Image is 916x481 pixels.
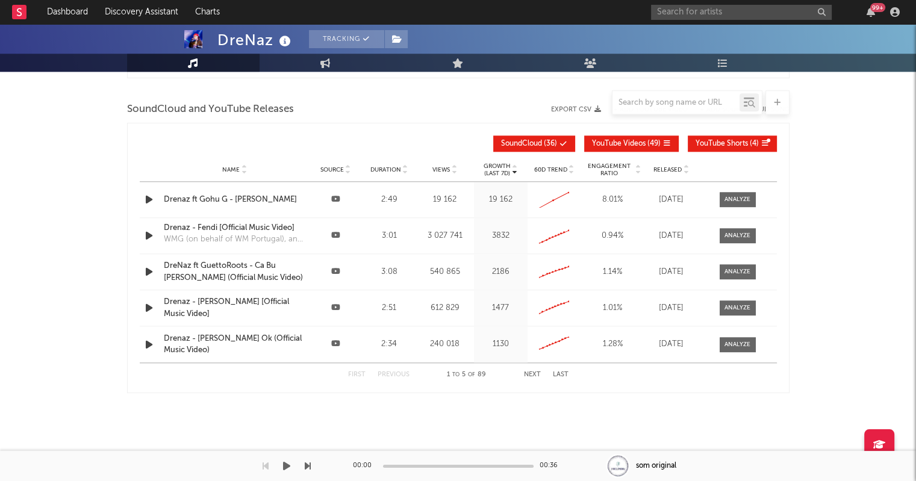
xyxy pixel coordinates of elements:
div: DreNaz [217,30,294,50]
span: Name [222,166,240,173]
a: Drenaz ft Gohu G - [PERSON_NAME] [164,194,306,206]
div: 1.01 % [584,302,641,314]
div: [DATE] [647,338,696,350]
div: 3 027 741 [419,230,471,242]
span: Views [432,166,450,173]
div: 99 + [870,3,885,12]
button: Tracking [309,30,384,48]
div: 19 162 [419,194,471,206]
a: Drenaz - [PERSON_NAME] [Official Music Video] [164,296,306,320]
div: 2:51 [366,302,413,314]
div: 1 5 89 [434,368,500,382]
span: SoundCloud [501,140,542,147]
div: 0.94 % [584,230,641,242]
div: 19 162 [477,194,525,206]
span: 60D Trend [534,166,567,173]
span: Source [320,166,344,173]
span: Engagement Ratio [584,163,634,177]
a: DreNaz ft GuettoRoots - Ca Bu [PERSON_NAME] (Official Music Video) [164,260,306,284]
div: 1130 [477,338,525,350]
span: YouTube Shorts [696,140,748,147]
div: 8.01 % [584,194,641,206]
div: 3:01 [366,230,413,242]
div: 00:00 [353,459,377,473]
div: [DATE] [647,230,696,242]
div: 1477 [477,302,525,314]
button: SoundCloud(36) [493,135,575,152]
div: [DATE] [647,194,696,206]
span: Duration [370,166,400,173]
button: First [348,371,366,378]
button: YouTube Videos(49) [584,135,679,152]
input: Search by song name or URL [612,98,740,108]
a: Drenaz - Fendi [Official Music Video] [164,222,306,234]
span: ( 36 ) [501,140,557,147]
div: 540 865 [419,266,471,278]
span: of [468,372,475,377]
div: 1.28 % [584,338,641,350]
div: 1.14 % [584,266,641,278]
input: Search for artists [651,5,832,20]
button: YouTube Shorts(4) [688,135,777,152]
span: YouTube Videos [592,140,646,147]
span: ( 49 ) [592,140,661,147]
div: 2:34 [366,338,413,350]
div: 00:36 [540,459,564,473]
div: WMG (on behalf of WM Portugal), and 1 Music Rights Societies [164,234,306,246]
div: [DATE] [647,266,696,278]
div: 240 018 [419,338,471,350]
div: som original [636,461,676,471]
div: 2:49 [366,194,413,206]
div: 612 829 [419,302,471,314]
button: Next [524,371,541,378]
p: (Last 7d) [484,170,511,177]
div: 3:08 [366,266,413,278]
p: Growth [484,163,511,170]
div: 3832 [477,230,525,242]
span: Released [653,166,682,173]
span: ( 4 ) [696,140,759,147]
div: 2186 [477,266,525,278]
button: Previous [378,371,410,378]
a: Drenaz - [PERSON_NAME] Ok (Official Music Video) [164,333,306,356]
button: Last [553,371,569,378]
div: [DATE] [647,302,696,314]
button: 99+ [867,7,875,17]
span: to [452,372,460,377]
